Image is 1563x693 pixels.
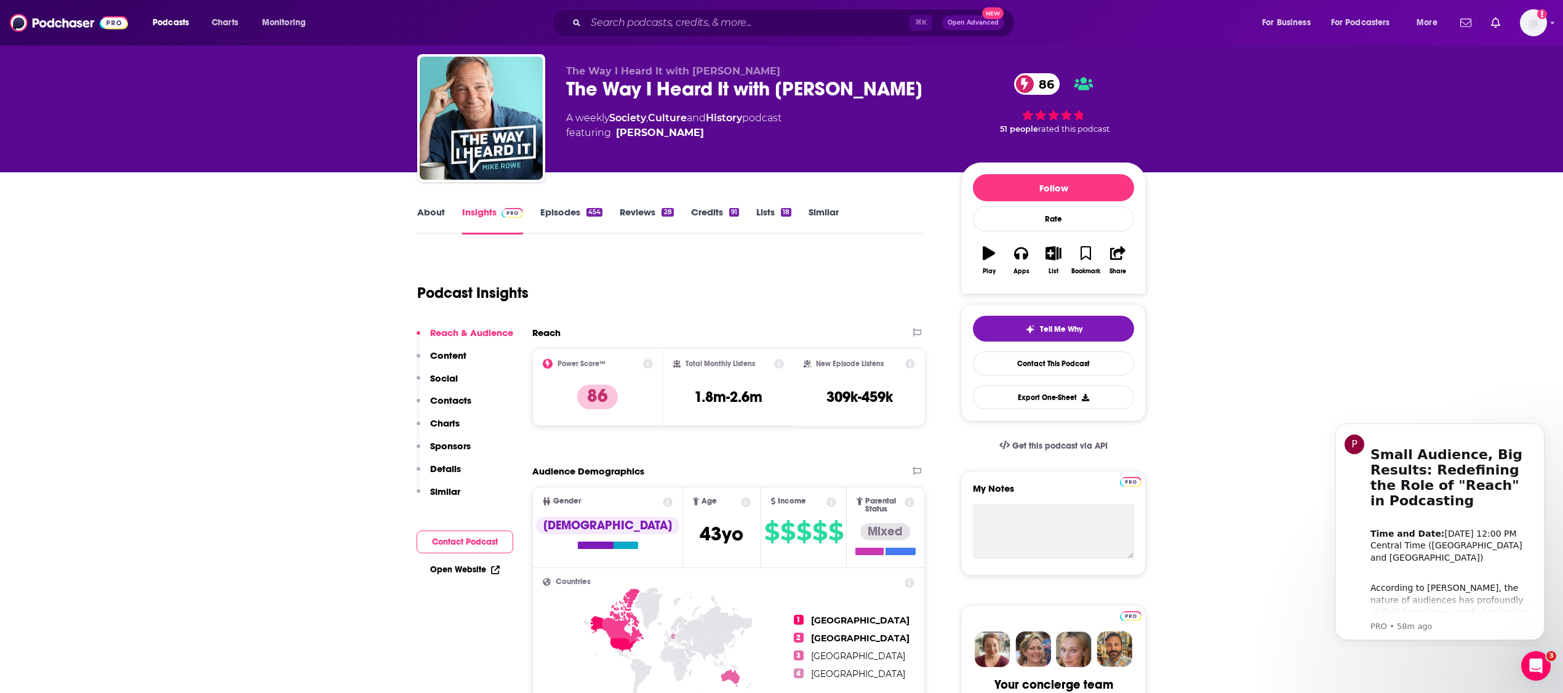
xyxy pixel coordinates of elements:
span: 86 [1026,73,1060,95]
img: The Way I Heard It with Mike Rowe [420,57,543,180]
span: $ [780,522,795,542]
div: Bookmark [1071,268,1100,275]
div: Rate [973,206,1134,231]
button: tell me why sparkleTell Me Why [973,316,1134,342]
button: Reach & Audience [417,327,513,350]
span: 3 [1546,651,1556,661]
span: Get this podcast via API [1012,441,1108,451]
span: Charts [212,14,238,31]
button: Show profile menu [1520,9,1547,36]
div: Mixed [860,523,910,540]
button: open menu [254,13,322,33]
h2: Reach [532,327,561,338]
a: Open Website [430,564,500,575]
span: and [687,112,706,124]
span: The Way I Heard It with [PERSON_NAME] [566,65,780,77]
a: Pro website [1120,475,1141,487]
img: Jules Profile [1056,631,1092,667]
div: Play [983,268,996,275]
label: My Notes [973,483,1134,504]
a: InsightsPodchaser Pro [462,206,523,234]
p: Social [430,372,458,384]
span: $ [828,522,843,542]
span: Logged in as LLassiter [1520,9,1547,36]
button: Details [417,463,461,486]
h2: Power Score™ [558,359,606,368]
span: $ [812,522,827,542]
span: 3 [794,651,804,660]
span: For Business [1262,14,1311,31]
button: open menu [1323,13,1408,33]
p: Content [430,350,466,361]
a: Culture [648,112,687,124]
div: Your concierge team [994,677,1113,692]
span: Countries [556,578,591,586]
button: Social [417,372,458,395]
span: ⌘ K [909,15,932,31]
div: 28 [662,208,673,217]
span: New [982,7,1004,19]
p: 86 [577,385,618,409]
a: Get this podcast via API [989,431,1117,461]
span: Parental Status [865,497,903,513]
span: [GEOGRAPHIC_DATA] [811,615,909,626]
a: History [706,112,742,124]
div: [PERSON_NAME] [616,126,704,140]
button: Contact Podcast [417,531,513,553]
button: open menu [1253,13,1326,33]
span: featuring [566,126,781,140]
a: Episodes454 [540,206,602,234]
span: , [646,112,648,124]
span: 51 people [1000,124,1038,134]
div: Share [1109,268,1126,275]
a: Credits91 [691,206,739,234]
h1: Podcast Insights [417,284,529,302]
input: Search podcasts, credits, & more... [586,13,909,33]
a: Pro website [1120,609,1141,621]
div: 454 [586,208,602,217]
span: 2 [794,633,804,643]
span: 4 [794,668,804,678]
h2: New Episode Listens [816,359,884,368]
span: 1 [794,615,804,625]
button: Sponsors [417,440,471,463]
h3: 1.8m-2.6m [694,388,762,406]
img: User Profile [1520,9,1547,36]
div: 18 [781,208,791,217]
img: Podchaser Pro [1120,477,1141,487]
div: Search podcasts, credits, & more... [564,9,1026,37]
button: List [1037,238,1069,282]
div: List [1049,268,1058,275]
a: Reviews28 [620,206,673,234]
span: Monitoring [262,14,306,31]
h2: Audience Demographics [532,465,644,477]
span: Tell Me Why [1040,324,1082,334]
span: rated this podcast [1038,124,1109,134]
button: Open AdvancedNew [942,15,1004,30]
button: Charts [417,417,460,440]
span: For Podcasters [1331,14,1390,31]
a: Show notifications dropdown [1486,12,1505,33]
button: Similar [417,486,460,508]
button: Contacts [417,395,471,417]
span: Open Advanced [948,20,999,26]
p: Charts [430,417,460,429]
span: [GEOGRAPHIC_DATA] [811,633,909,644]
button: Bookmark [1069,238,1101,282]
img: Sydney Profile [975,631,1010,667]
a: Show notifications dropdown [1455,12,1476,33]
a: 86 [1014,73,1060,95]
h3: 309k-459k [826,388,893,406]
button: Play [973,238,1005,282]
p: Sponsors [430,440,471,452]
a: Lists18 [756,206,791,234]
button: Follow [973,174,1134,201]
